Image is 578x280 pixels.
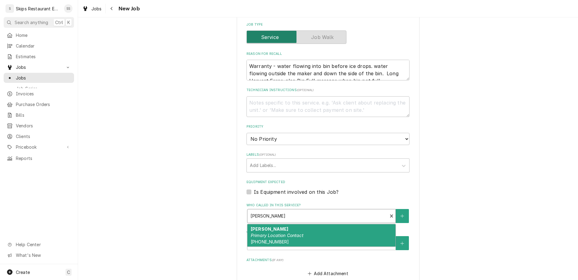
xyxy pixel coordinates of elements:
[246,51,410,80] div: Reason For Recall
[16,241,70,248] span: Help Center
[254,188,339,196] label: Is Equipment involved on this Job?
[16,64,62,70] span: Jobs
[16,43,71,49] span: Calendar
[67,269,70,275] span: C
[400,214,404,218] svg: Create New Contact
[4,131,74,141] a: Clients
[4,121,74,131] a: Vendors
[4,73,74,83] a: Jobs
[16,101,71,108] span: Purchase Orders
[16,5,61,12] div: Skips Restaurant Equipment
[246,51,410,56] label: Reason For Recall
[396,236,409,250] button: Create New Contact
[246,230,410,250] div: Who should the tech(s) ask for?
[4,30,74,40] a: Home
[16,90,71,97] span: Invoices
[16,270,30,275] span: Create
[16,112,71,118] span: Bills
[272,258,283,262] span: ( if any )
[16,75,71,81] span: Jobs
[117,5,140,13] span: New Job
[246,30,410,44] div: Service
[246,88,410,117] div: Technician Instructions
[246,258,410,278] div: Attachments
[246,152,410,172] div: Labels
[246,180,410,195] div: Equipment Expected
[16,133,71,140] span: Clients
[64,4,73,13] div: Shan Skipper's Avatar
[67,19,70,26] span: K
[16,122,71,129] span: Vendors
[246,22,410,44] div: Job Type
[251,233,303,238] em: Primary Location Contact
[307,269,349,278] button: Add Attachment
[55,19,63,26] span: Ctrl
[246,60,410,80] textarea: Warranty - water flowing into bin before ice drops. water flowing outside the maker and down the ...
[4,110,74,120] a: Bills
[246,203,410,208] label: Who called in this service?
[251,239,289,244] span: [PHONE_NUMBER]
[4,153,74,163] a: Reports
[4,51,74,62] a: Estimates
[246,152,410,157] label: Labels
[4,99,74,109] a: Purchase Orders
[4,250,74,260] a: Go to What's New
[16,53,71,60] span: Estimates
[16,252,70,258] span: What's New
[16,85,71,92] span: Job Series
[4,17,74,28] button: Search anythingCtrlK
[16,32,71,38] span: Home
[4,41,74,51] a: Calendar
[5,4,14,13] div: S
[107,4,117,13] button: Navigate back
[16,155,71,161] span: Reports
[15,19,48,26] span: Search anything
[4,239,74,250] a: Go to Help Center
[246,124,410,145] div: Priority
[80,4,104,14] a: Jobs
[297,88,314,92] span: ( optional )
[400,241,404,246] svg: Create New Contact
[4,89,74,99] a: Invoices
[4,62,74,72] a: Go to Jobs
[16,144,62,150] span: Pricebook
[246,180,410,185] label: Equipment Expected
[246,203,410,223] div: Who called in this service?
[251,226,288,232] strong: [PERSON_NAME]
[246,230,410,235] label: Who should the tech(s) ask for?
[259,153,276,156] span: ( optional )
[246,124,410,129] label: Priority
[4,83,74,94] a: Job Series
[91,5,102,12] span: Jobs
[246,22,410,27] label: Job Type
[396,209,409,223] button: Create New Contact
[64,4,73,13] div: SS
[4,142,74,152] a: Go to Pricebook
[246,258,410,263] label: Attachments
[246,88,410,93] label: Technician Instructions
